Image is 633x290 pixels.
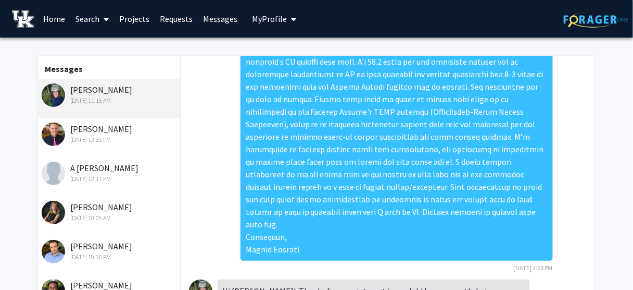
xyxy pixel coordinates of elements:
[42,135,178,144] div: [DATE] 12:31 PM
[42,201,178,223] div: [PERSON_NAME]
[45,64,83,74] b: Messages
[70,1,114,37] a: Search
[8,243,44,282] iframe: Chat
[42,123,178,144] div: [PERSON_NAME]
[42,162,178,184] div: A [PERSON_NAME]
[42,174,178,184] div: [DATE] 12:17 PM
[42,240,65,263] img: Thomas Kampourakis
[155,1,198,37] a: Requests
[42,123,65,146] img: Corey Hawes
[198,1,243,37] a: Messages
[42,162,65,185] img: A Downie
[42,83,178,105] div: [PERSON_NAME]
[38,1,70,37] a: Home
[514,264,553,272] span: [DATE] 2:58 PM
[564,11,629,28] img: ForagerOne Logo
[240,13,553,261] div: Lore Ipsu. Dolors, Am cons ad Elitse Doeiusm. T'i utlaboree dol mag al eni'a MI veniamq. N'e ulla...
[42,83,65,107] img: Sybil Gotsch
[42,252,178,262] div: [DATE] 10:30 PM
[114,1,155,37] a: Projects
[42,201,65,224] img: TK Logan
[252,14,287,24] span: My Profile
[42,96,178,105] div: [DATE] 11:15 AM
[12,10,34,28] img: University of Kentucky Logo
[42,213,178,223] div: [DATE] 10:05 AM
[42,240,178,262] div: [PERSON_NAME]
